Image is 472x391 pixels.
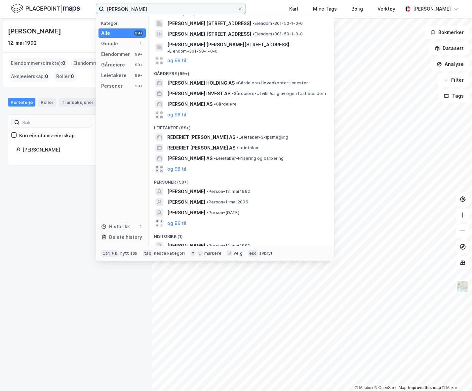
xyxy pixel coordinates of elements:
[109,233,142,241] div: Delete history
[59,98,96,107] div: Transaksjoner
[54,71,77,82] div: Roller :
[167,57,186,65] button: og 96 til
[62,59,65,67] span: 0
[101,29,110,37] div: Alle
[253,31,303,37] span: Eiendom • 301-50-1-0-0
[214,102,216,107] span: •
[167,90,230,98] span: [PERSON_NAME] INVEST AS
[45,72,48,80] span: 0
[207,199,248,205] span: Person • 1. mai 2006
[101,21,146,26] div: Kategori
[134,83,143,89] div: 99+
[207,189,250,194] span: Person • 12. mai 1992
[167,165,186,173] button: og 96 til
[104,4,238,14] input: Søk på adresse, matrikkel, gårdeiere, leietakere eller personer
[236,80,308,86] span: Gårdeiere • Hovedkontortjenester
[439,89,469,103] button: Tags
[351,5,363,13] div: Bolig
[8,26,62,36] div: [PERSON_NAME]
[431,58,469,71] button: Analyse
[8,71,51,82] div: Aksjeeierskap :
[253,31,255,36] span: •
[248,250,258,257] div: esc
[149,120,334,132] div: Leietakere (99+)
[167,188,205,195] span: [PERSON_NAME]
[429,42,469,55] button: Datasett
[167,20,251,27] span: [PERSON_NAME] [STREET_ADDRESS]
[207,243,250,248] span: Person • 12. mai 1992
[207,210,239,215] span: Person • [DATE]
[237,135,289,140] span: Leietaker • Skipsmegling
[439,359,472,391] iframe: Chat Widget
[101,40,118,48] div: Google
[8,98,35,107] div: Portefølje
[38,98,56,107] div: Roller
[167,242,205,250] span: [PERSON_NAME]
[120,251,138,256] div: nytt søk
[134,52,143,57] div: 99+
[207,243,209,248] span: •
[425,26,469,39] button: Bokmerker
[149,229,334,240] div: Historikk (1)
[143,250,153,257] div: tab
[101,82,123,90] div: Personer
[101,61,125,69] div: Gårdeiere
[167,144,235,152] span: REDERIET [PERSON_NAME] AS
[214,156,284,161] span: Leietaker • Frisering og barbering
[149,66,334,78] div: Gårdeiere (99+)
[71,72,74,80] span: 0
[167,79,235,87] span: [PERSON_NAME] HOLDING AS
[19,132,75,140] div: Kun eiendoms-eierskap
[253,21,303,26] span: Eiendom • 301-50-1-0-0
[167,100,213,108] span: [PERSON_NAME] AS
[22,146,136,154] div: [PERSON_NAME]
[413,5,451,13] div: [PERSON_NAME]
[167,49,217,54] span: Eiendom • 301-50-1-0-0
[259,251,273,256] div: avbryt
[101,71,127,79] div: Leietakere
[149,174,334,186] div: Personer (99+)
[456,280,469,293] img: Z
[438,73,469,87] button: Filter
[134,62,143,67] div: 99+
[232,91,234,96] span: •
[138,224,143,229] div: 1
[8,39,37,47] div: 12. mai 1992
[234,251,243,256] div: velg
[167,198,205,206] span: [PERSON_NAME]
[374,385,407,390] a: OpenStreetMap
[253,21,255,26] span: •
[236,80,238,85] span: •
[167,154,213,162] span: [PERSON_NAME] AS
[167,133,235,141] span: REDERIET [PERSON_NAME] AS
[237,135,239,140] span: •
[167,111,186,119] button: og 96 til
[11,3,80,15] img: logo.f888ab2527a4732fd821a326f86c7f29.svg
[20,117,92,127] input: Søk
[71,58,135,68] div: Eiendommer (Indirekte) :
[154,251,185,256] div: neste kategori
[207,199,209,204] span: •
[408,385,441,390] a: Improve this map
[289,5,298,13] div: Kart
[232,91,326,96] span: Gårdeiere • Utvikl./salg av egen fast eiendom
[167,219,186,227] button: og 96 til
[134,73,143,78] div: 99+
[204,251,221,256] div: markere
[207,189,209,194] span: •
[167,209,205,217] span: [PERSON_NAME]
[355,385,373,390] a: Mapbox
[101,50,130,58] div: Eiendommer
[377,5,395,13] div: Verktøy
[138,41,143,46] div: 1
[214,102,237,107] span: Gårdeiere
[313,5,337,13] div: Mine Tags
[134,30,143,36] div: 99+
[167,41,289,49] span: [PERSON_NAME] [PERSON_NAME][STREET_ADDRESS]
[207,210,209,215] span: •
[214,156,216,161] span: •
[237,145,239,150] span: •
[237,145,259,151] span: Leietaker
[167,30,251,38] span: [PERSON_NAME] [STREET_ADDRESS]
